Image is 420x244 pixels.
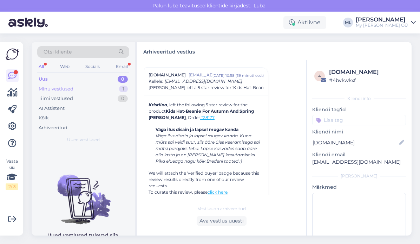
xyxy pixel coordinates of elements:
span: [PERSON_NAME] left a 5 star review for 'Kids Hat-Beanie For Autumn And Spring [PERSON_NAME]' [149,85,358,91]
a: #28177 [200,115,215,120]
span: [DOMAIN_NAME] [149,72,186,78]
i: Väga ilus disain ja lapsel mugav kanda. Kuna müts sai veidi suur, siis ääre üles keeramisega sai ... [156,133,260,164]
p: [EMAIL_ADDRESS][DOMAIN_NAME] [312,158,406,166]
div: [DATE] 10:58 [212,73,234,78]
b: Kids Hat-Beanie For Autumn And Spring [PERSON_NAME] [149,108,254,120]
a: click here [208,189,228,195]
p: , left the following 5 star review for the product , Order : [149,102,264,121]
div: Socials [84,62,101,71]
div: Arhiveeritud [39,124,67,131]
b: Väga ilus disain ja lapsel mugav kanda [156,127,238,132]
div: [PERSON_NAME] [312,173,406,179]
input: Lisa nimi [313,139,398,146]
div: ML [343,18,353,27]
div: # 4bvkwkxf [329,76,404,84]
p: Kliendi email [312,151,406,158]
div: ( 39 minuti eest ) [236,73,264,78]
span: Vestlus on arhiveeritud [198,206,246,212]
p: Kliendi tag'id [312,106,406,113]
span: 4 [318,73,321,79]
div: Uus [39,76,48,83]
p: Kliendi nimi [312,128,406,136]
div: [DOMAIN_NAME] [329,68,404,76]
div: Kõik [39,114,49,121]
p: Uued vestlused tulevad siia. [47,232,119,239]
input: Lisa tag [312,115,406,125]
div: 0 [118,76,128,83]
div: Vaata siia [6,158,18,190]
span: Kellele : [149,79,163,84]
p: Märkmed [312,183,406,191]
div: Tiimi vestlused [39,95,73,102]
img: No chats [32,162,135,225]
div: All [37,62,45,71]
span: [EMAIL_ADDRESS][DOMAIN_NAME] [189,72,212,78]
div: 0 [118,95,128,102]
label: Arhiveeritud vestlus [143,46,195,56]
div: [PERSON_NAME] [356,17,408,23]
div: 2 / 3 [6,183,18,190]
p: To curate this review, please . [149,189,264,195]
div: Web [59,62,71,71]
div: Aktiivne [283,16,326,29]
div: Email [114,62,129,71]
div: My [PERSON_NAME] OÜ [356,23,408,28]
img: Askly Logo [6,48,19,61]
span: Luba [251,2,268,9]
div: AI Assistent [39,105,65,112]
a: [PERSON_NAME]My [PERSON_NAME] OÜ [356,17,416,28]
span: Uued vestlused [67,137,100,143]
i: Kristiina [149,102,167,107]
div: Minu vestlused [39,86,73,93]
span: Otsi kliente [44,48,72,56]
span: [EMAIL_ADDRESS][DOMAIN_NAME] [165,79,242,84]
div: Kliendi info [312,95,406,102]
div: Ava vestlus uuesti [197,216,247,226]
div: 1 [119,86,128,93]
